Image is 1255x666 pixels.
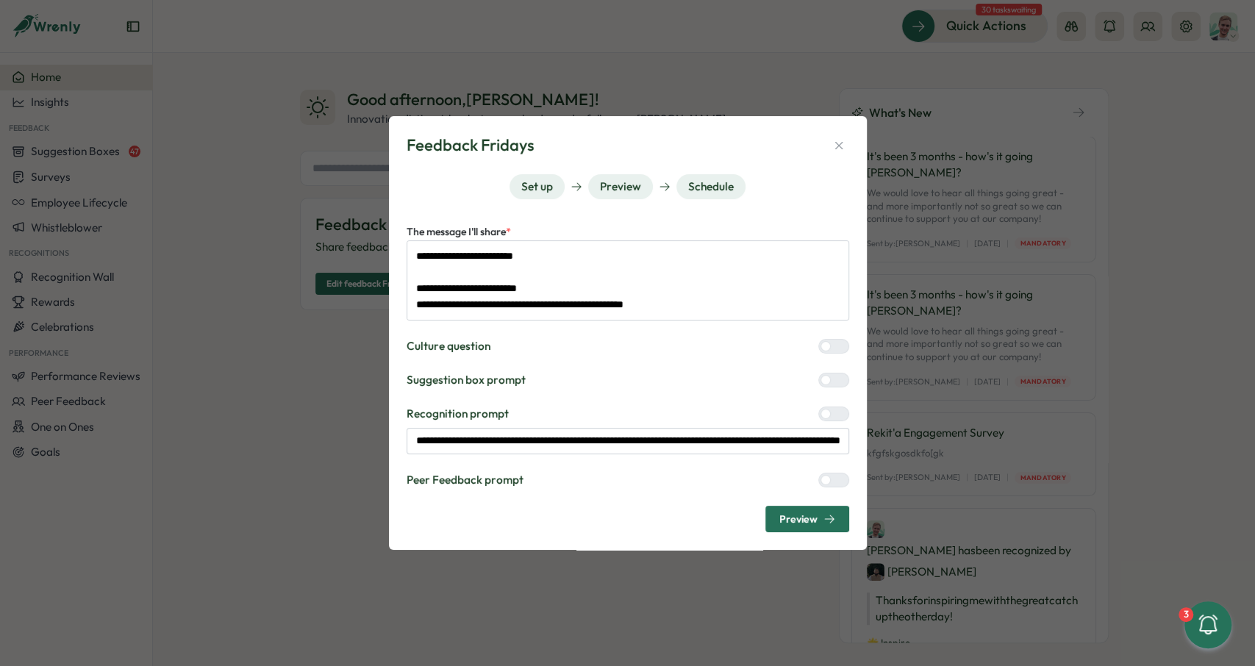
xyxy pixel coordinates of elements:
label: Recognition prompt [407,406,509,422]
label: Suggestion box prompt [407,372,526,388]
label: Culture question [407,338,490,354]
label: Peer Feedback prompt [407,472,523,488]
label: The message I'll share [407,224,511,240]
button: Schedule [676,174,746,199]
span: Preview [779,514,818,524]
button: Preview [588,174,653,199]
button: Set up [509,174,565,199]
h3: Feedback Fridays [407,134,534,157]
div: 3 [1179,607,1193,622]
button: Preview [765,506,849,532]
button: 3 [1184,601,1231,648]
